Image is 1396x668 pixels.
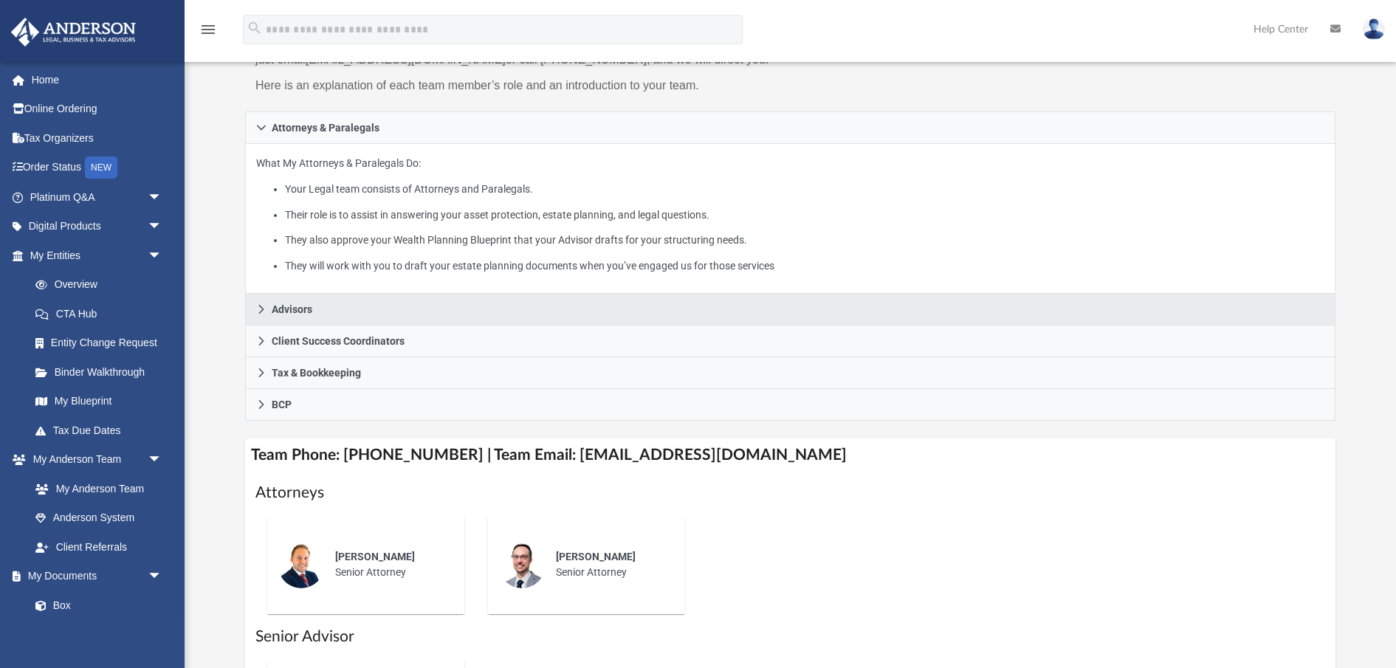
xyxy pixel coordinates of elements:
a: My Documentsarrow_drop_down [10,562,177,591]
span: Attorneys & Paralegals [272,123,379,133]
p: What My Attorneys & Paralegals Do: [256,154,1324,275]
span: Client Success Coordinators [272,336,405,346]
a: BCP [245,389,1335,421]
h1: Attorneys [255,482,1325,503]
a: Online Ordering [10,94,185,124]
span: [PERSON_NAME] [556,551,636,562]
a: Home [10,65,185,94]
a: Anderson System [21,503,177,533]
li: Their role is to assist in answering your asset protection, estate planning, and legal questions. [285,206,1324,224]
a: Binder Walkthrough [21,357,185,387]
a: Tax & Bookkeeping [245,357,1335,389]
a: My Anderson Team [21,474,170,503]
div: NEW [85,156,117,179]
img: thumbnail [498,541,546,588]
a: Tax Organizers [10,123,185,153]
a: My Blueprint [21,387,177,416]
span: [PERSON_NAME] [335,551,415,562]
img: Anderson Advisors Platinum Portal [7,18,140,47]
span: BCP [272,399,292,410]
li: They will work with you to draft your estate planning documents when you’ve engaged us for those ... [285,257,1324,275]
a: Box [21,590,170,620]
a: Platinum Q&Aarrow_drop_down [10,182,185,212]
a: My Anderson Teamarrow_drop_down [10,445,177,475]
li: They also approve your Wealth Planning Blueprint that your Advisor drafts for your structuring ne... [285,231,1324,249]
span: Tax & Bookkeeping [272,368,361,378]
span: arrow_drop_down [148,212,177,242]
p: Here is an explanation of each team member’s role and an introduction to your team. [255,75,780,96]
a: Tax Due Dates [21,416,185,445]
i: search [247,20,263,36]
i: menu [199,21,217,38]
a: Overview [21,270,185,300]
li: Your Legal team consists of Attorneys and Paralegals. [285,180,1324,199]
a: Digital Productsarrow_drop_down [10,212,185,241]
div: Senior Attorney [546,539,675,590]
a: menu [199,28,217,38]
a: Attorneys & Paralegals [245,111,1335,144]
a: Advisors [245,294,1335,326]
h4: Team Phone: [PHONE_NUMBER] | Team Email: [EMAIL_ADDRESS][DOMAIN_NAME] [245,438,1335,472]
a: CTA Hub [21,299,185,328]
span: arrow_drop_down [148,182,177,213]
span: arrow_drop_down [148,445,177,475]
a: Client Referrals [21,532,177,562]
a: Client Success Coordinators [245,326,1335,357]
h1: Senior Advisor [255,626,1325,647]
img: thumbnail [278,541,325,588]
a: My Entitiesarrow_drop_down [10,241,185,270]
div: Attorneys & Paralegals [245,144,1335,294]
a: Entity Change Request [21,328,185,358]
span: arrow_drop_down [148,562,177,592]
span: Advisors [272,304,312,314]
a: Order StatusNEW [10,153,185,183]
img: User Pic [1363,18,1385,40]
span: arrow_drop_down [148,241,177,271]
div: Senior Attorney [325,539,454,590]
